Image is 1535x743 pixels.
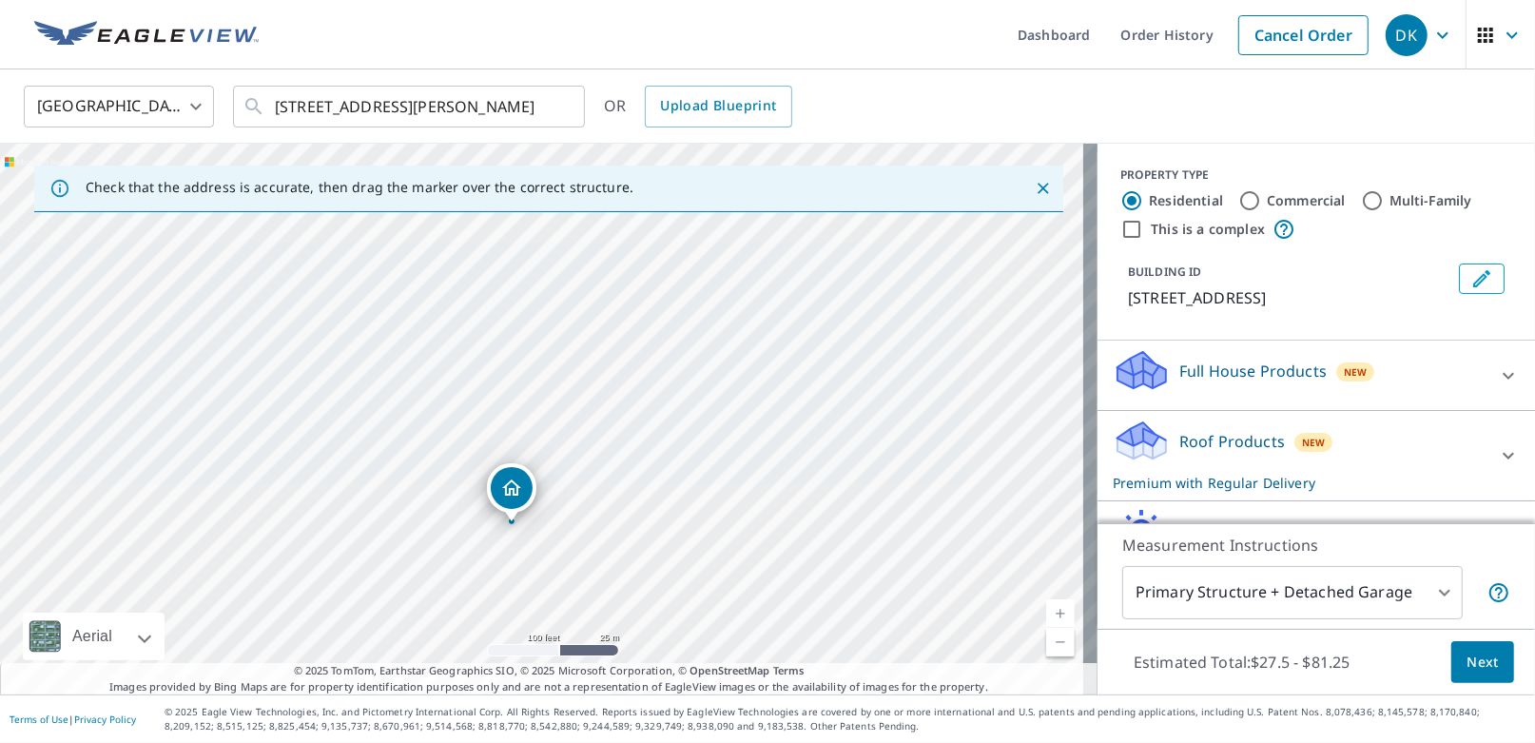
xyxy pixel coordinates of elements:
[1122,566,1463,619] div: Primary Structure + Detached Garage
[294,663,805,679] span: © 2025 TomTom, Earthstar Geographics SIO, © 2025 Microsoft Corporation, ©
[1179,360,1327,382] p: Full House Products
[1179,430,1285,453] p: Roof Products
[23,613,165,660] div: Aerial
[1113,348,1520,402] div: Full House ProductsNew
[1118,641,1366,683] p: Estimated Total: $27.5 - $81.25
[1122,534,1510,557] p: Measurement Instructions
[773,663,805,677] a: Terms
[1113,473,1486,493] p: Premium with Regular Delivery
[645,86,791,127] a: Upload Blueprint
[165,705,1525,733] p: © 2025 Eagle View Technologies, Inc. and Pictometry International Corp. All Rights Reserved. Repo...
[660,94,776,118] span: Upload Blueprint
[1046,599,1075,628] a: Current Level 18, Zoom In
[1031,176,1056,201] button: Close
[24,80,214,133] div: [GEOGRAPHIC_DATA]
[1120,166,1512,184] div: PROPERTY TYPE
[1128,286,1451,309] p: [STREET_ADDRESS]
[1302,435,1326,450] span: New
[1238,15,1369,55] a: Cancel Order
[1487,581,1510,604] span: Your report will include the primary structure and a detached garage if one exists.
[1344,364,1368,380] span: New
[690,663,769,677] a: OpenStreetMap
[1459,264,1505,294] button: Edit building 1
[275,80,546,133] input: Search by address or latitude-longitude
[604,86,792,127] div: OR
[1149,191,1223,210] label: Residential
[10,714,136,725] p: |
[1046,628,1075,656] a: Current Level 18, Zoom Out
[1267,191,1346,210] label: Commercial
[1113,419,1520,493] div: Roof ProductsNewPremium with Regular Delivery
[67,613,118,660] div: Aerial
[1113,509,1520,563] div: Solar ProductsNew
[74,713,136,726] a: Privacy Policy
[1467,651,1499,675] span: Next
[86,179,633,196] p: Check that the address is accurate, then drag the marker over the correct structure.
[10,713,68,726] a: Terms of Use
[1386,14,1428,56] div: DK
[1389,191,1472,210] label: Multi-Family
[1451,641,1514,684] button: Next
[1151,220,1265,239] label: This is a complex
[1128,264,1201,280] p: BUILDING ID
[1179,520,1288,543] p: Solar Products
[34,21,259,49] img: EV Logo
